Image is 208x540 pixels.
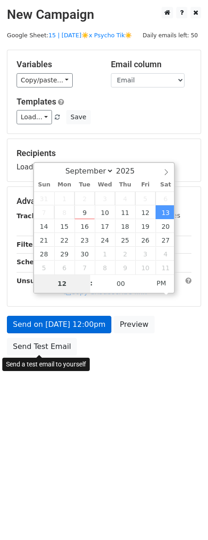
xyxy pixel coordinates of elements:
[95,205,115,219] span: September 10, 2025
[17,241,40,248] strong: Filters
[17,59,97,70] h5: Variables
[156,233,176,247] span: September 27, 2025
[7,316,111,333] a: Send on [DATE] 12:00pm
[54,192,75,205] span: September 1, 2025
[7,338,77,355] a: Send Test Email
[115,219,135,233] span: September 18, 2025
[114,316,154,333] a: Preview
[7,7,201,23] h2: New Campaign
[17,73,73,87] a: Copy/paste...
[54,219,75,233] span: September 15, 2025
[48,32,132,39] a: 15 | [DATE]☀️x Psycho Tik☀️
[156,219,176,233] span: September 20, 2025
[114,167,147,175] input: Year
[54,182,75,188] span: Mon
[7,32,132,39] small: Google Sheet:
[90,274,93,292] span: :
[34,219,54,233] span: September 14, 2025
[156,182,176,188] span: Sat
[139,32,201,39] a: Daily emails left: 50
[17,97,56,106] a: Templates
[17,258,50,266] strong: Schedule
[93,274,149,293] input: Minute
[135,182,156,188] span: Fri
[54,247,75,261] span: September 29, 2025
[95,233,115,247] span: September 24, 2025
[156,247,176,261] span: October 4, 2025
[75,205,95,219] span: September 9, 2025
[54,205,75,219] span: September 8, 2025
[115,192,135,205] span: September 4, 2025
[115,247,135,261] span: October 2, 2025
[54,261,75,274] span: October 6, 2025
[156,205,176,219] span: September 13, 2025
[54,233,75,247] span: September 22, 2025
[66,110,90,124] button: Save
[156,261,176,274] span: October 11, 2025
[34,233,54,247] span: September 21, 2025
[135,233,156,247] span: September 26, 2025
[75,219,95,233] span: September 16, 2025
[115,233,135,247] span: September 25, 2025
[34,205,54,219] span: September 7, 2025
[17,277,62,285] strong: Unsubscribe
[115,182,135,188] span: Thu
[75,182,95,188] span: Tue
[34,247,54,261] span: September 28, 2025
[115,205,135,219] span: September 11, 2025
[95,182,115,188] span: Wed
[75,233,95,247] span: September 23, 2025
[75,261,95,274] span: October 7, 2025
[156,192,176,205] span: September 6, 2025
[17,148,191,172] div: Loading...
[115,261,135,274] span: October 9, 2025
[34,274,90,293] input: Hour
[75,192,95,205] span: September 2, 2025
[149,274,174,292] span: Click to toggle
[144,211,180,221] label: UTM Codes
[34,182,54,188] span: Sun
[17,110,52,124] a: Load...
[135,192,156,205] span: September 5, 2025
[34,261,54,274] span: October 5, 2025
[111,59,191,70] h5: Email column
[135,247,156,261] span: October 3, 2025
[135,205,156,219] span: September 12, 2025
[64,288,147,296] a: Copy unsubscribe link
[95,261,115,274] span: October 8, 2025
[139,30,201,41] span: Daily emails left: 50
[17,212,47,220] strong: Tracking
[135,261,156,274] span: October 10, 2025
[162,496,208,540] iframe: Chat Widget
[2,358,90,371] div: Send a test email to yourself
[95,192,115,205] span: September 3, 2025
[95,219,115,233] span: September 17, 2025
[17,196,191,206] h5: Advanced
[95,247,115,261] span: October 1, 2025
[135,219,156,233] span: September 19, 2025
[17,148,191,158] h5: Recipients
[75,247,95,261] span: September 30, 2025
[34,192,54,205] span: August 31, 2025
